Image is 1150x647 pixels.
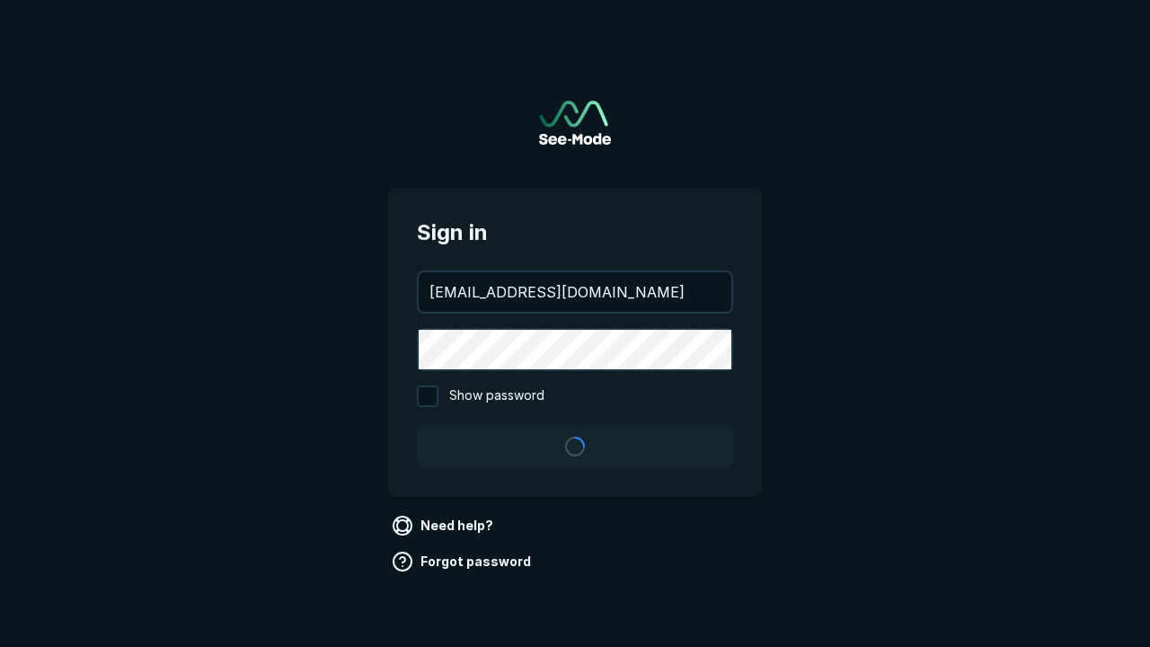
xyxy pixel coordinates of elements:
span: Sign in [417,217,733,249]
input: your@email.com [419,272,731,312]
a: Forgot password [388,547,538,576]
span: Show password [449,386,544,407]
img: See-Mode Logo [539,101,611,145]
a: Need help? [388,511,500,540]
a: Go to sign in [539,101,611,145]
